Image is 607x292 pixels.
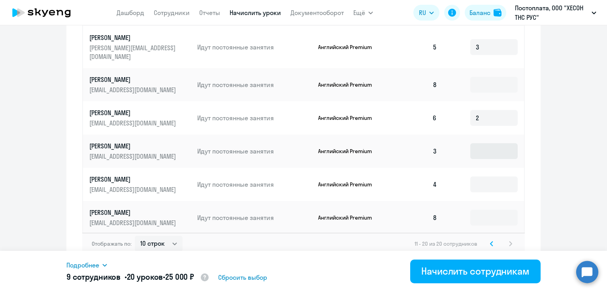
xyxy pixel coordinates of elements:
td: 6 [388,101,443,135]
p: [EMAIL_ADDRESS][DOMAIN_NAME] [89,152,178,161]
a: [PERSON_NAME][EMAIL_ADDRESS][DOMAIN_NAME] [89,142,191,161]
p: [PERSON_NAME] [89,208,178,217]
p: [EMAIL_ADDRESS][DOMAIN_NAME] [89,85,178,94]
p: [EMAIL_ADDRESS][DOMAIN_NAME] [89,185,178,194]
div: Баланс [469,8,490,17]
p: Постоплата, ООО "ХЕСОН ТНС РУС" [515,3,588,22]
div: Начислить сотрудникам [421,265,530,277]
a: Начислить уроки [230,9,281,17]
p: Английский Premium [318,181,377,188]
button: Начислить сотрудникам [410,260,541,283]
button: RU [413,5,439,21]
p: [EMAIL_ADDRESS][DOMAIN_NAME] [89,218,178,227]
p: [PERSON_NAME] [89,75,178,84]
a: Сотрудники [154,9,190,17]
a: [PERSON_NAME][EMAIL_ADDRESS][DOMAIN_NAME] [89,75,191,94]
p: Английский Premium [318,214,377,221]
p: [EMAIL_ADDRESS][DOMAIN_NAME] [89,119,178,127]
p: Идут постоянные занятия [197,147,312,155]
a: Дашборд [117,9,144,17]
button: Постоплата, ООО "ХЕСОН ТНС РУС" [511,3,600,22]
span: 20 уроков [127,272,163,282]
p: Идут постоянные занятия [197,80,312,89]
td: 5 [388,26,443,68]
img: balance [494,9,501,17]
a: [PERSON_NAME][EMAIL_ADDRESS][DOMAIN_NAME] [89,208,191,227]
p: Идут постоянные занятия [197,114,312,122]
p: Идут постоянные занятия [197,213,312,222]
a: [PERSON_NAME][EMAIL_ADDRESS][DOMAIN_NAME] [89,108,191,127]
a: Документооборот [290,9,344,17]
span: Ещё [353,8,365,17]
a: [PERSON_NAME][PERSON_NAME][EMAIL_ADDRESS][DOMAIN_NAME] [89,33,191,61]
span: 11 - 20 из 20 сотрудников [415,240,477,247]
td: 4 [388,168,443,201]
td: 8 [388,201,443,234]
p: [PERSON_NAME] [89,142,178,150]
a: [PERSON_NAME][EMAIL_ADDRESS][DOMAIN_NAME] [89,175,191,194]
p: [PERSON_NAME] [89,33,178,42]
p: Английский Premium [318,44,377,51]
p: [PERSON_NAME][EMAIL_ADDRESS][DOMAIN_NAME] [89,44,178,61]
span: Сбросить выбор [218,273,267,282]
p: [PERSON_NAME] [89,108,178,117]
button: Ещё [353,5,373,21]
td: 8 [388,68,443,101]
span: RU [419,8,426,17]
span: Подробнее [66,260,99,270]
p: Идут постоянные занятия [197,43,312,51]
a: Отчеты [199,9,220,17]
p: Английский Premium [318,114,377,121]
td: 3 [388,135,443,168]
p: [PERSON_NAME] [89,175,178,184]
button: Балансbalance [465,5,506,21]
span: 25 000 ₽ [165,272,194,282]
span: Отображать по: [92,240,132,247]
h5: 9 сотрудников • • [66,271,209,283]
p: Английский Premium [318,148,377,155]
p: Идут постоянные занятия [197,180,312,189]
p: Английский Premium [318,81,377,88]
